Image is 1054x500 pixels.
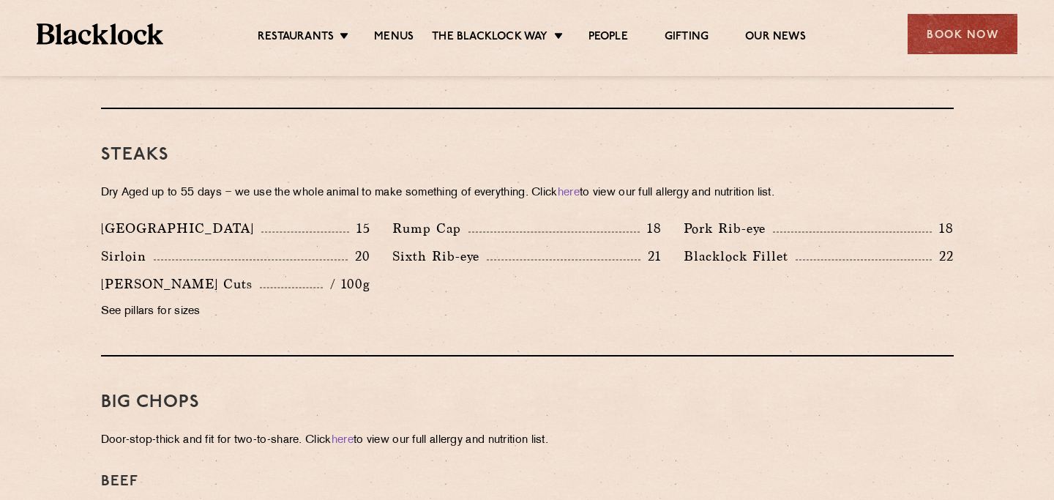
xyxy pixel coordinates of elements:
[37,23,163,45] img: BL_Textured_Logo-footer-cropped.svg
[348,247,370,266] p: 20
[392,246,487,266] p: Sixth Rib-eye
[932,247,954,266] p: 22
[101,274,260,294] p: [PERSON_NAME] Cuts
[323,275,370,294] p: / 100g
[332,435,354,446] a: here
[392,218,468,239] p: Rump Cap
[101,218,261,239] p: [GEOGRAPHIC_DATA]
[101,146,954,165] h3: Steaks
[684,218,773,239] p: Pork Rib-eye
[640,247,662,266] p: 21
[588,30,628,46] a: People
[932,219,954,238] p: 18
[640,219,662,238] p: 18
[258,30,334,46] a: Restaurants
[349,219,370,238] p: 15
[101,430,954,451] p: Door-stop-thick and fit for two-to-share. Click to view our full allergy and nutrition list.
[908,14,1017,54] div: Book Now
[432,30,547,46] a: The Blacklock Way
[665,30,709,46] a: Gifting
[684,246,796,266] p: Blacklock Fillet
[101,246,154,266] p: Sirloin
[745,30,806,46] a: Our News
[101,393,954,412] h3: Big Chops
[558,187,580,198] a: here
[101,302,370,322] p: See pillars for sizes
[374,30,414,46] a: Menus
[101,473,954,490] h4: Beef
[101,183,954,204] p: Dry Aged up to 55 days − we use the whole animal to make something of everything. Click to view o...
